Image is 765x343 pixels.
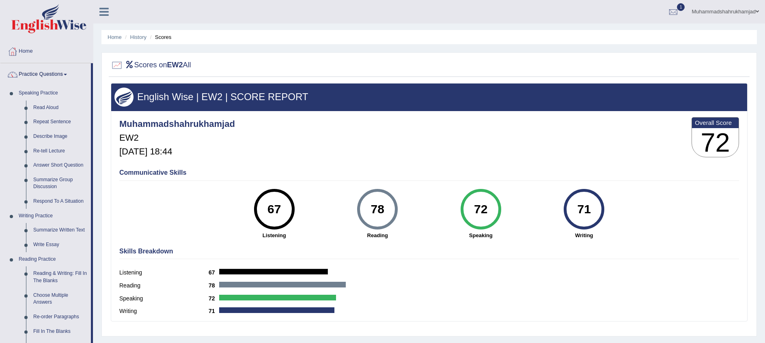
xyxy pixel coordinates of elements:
label: Listening [119,268,209,277]
strong: Writing [537,232,632,239]
a: Reading Practice [15,252,91,267]
h3: English Wise | EW2 | SCORE REPORT [114,92,744,102]
h2: Scores on All [111,59,191,71]
h4: Muhammadshahrukhamjad [119,119,235,129]
a: Home [0,40,93,60]
h5: [DATE] 18:44 [119,147,235,156]
span: 1 [677,3,685,11]
a: Summarize Group Discussion [30,173,91,194]
h4: Communicative Skills [119,169,739,176]
a: Reading & Writing: Fill In The Blanks [30,266,91,288]
li: Scores [148,33,172,41]
a: Summarize Written Text [30,223,91,238]
a: Describe Image [30,129,91,144]
strong: Reading [330,232,425,239]
img: wings.png [114,88,134,107]
b: 71 [209,308,219,314]
a: Writing Practice [15,209,91,223]
a: Re-tell Lecture [30,144,91,159]
a: Speaking Practice [15,86,91,101]
label: Writing [119,307,209,315]
a: Write Essay [30,238,91,252]
a: Answer Short Question [30,158,91,173]
a: Home [108,34,122,40]
b: 67 [209,269,219,276]
a: Fill In The Blanks [30,324,91,339]
a: Repeat Sentence [30,115,91,129]
strong: Speaking [433,232,529,239]
b: EW2 [167,61,183,69]
h5: EW2 [119,133,235,143]
div: 71 [569,192,599,226]
label: Speaking [119,294,209,303]
strong: Listening [227,232,322,239]
a: Choose Multiple Answers [30,288,91,310]
a: Re-order Paragraphs [30,310,91,324]
h3: 72 [692,128,739,157]
b: Overall Score [695,119,736,126]
label: Reading [119,281,209,290]
a: Respond To A Situation [30,194,91,209]
div: 67 [259,192,289,226]
a: Read Aloud [30,101,91,115]
b: 78 [209,282,219,289]
a: History [130,34,147,40]
b: 72 [209,295,219,302]
div: 78 [363,192,392,226]
h4: Skills Breakdown [119,248,739,255]
div: 72 [466,192,496,226]
a: Practice Questions [0,63,91,84]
